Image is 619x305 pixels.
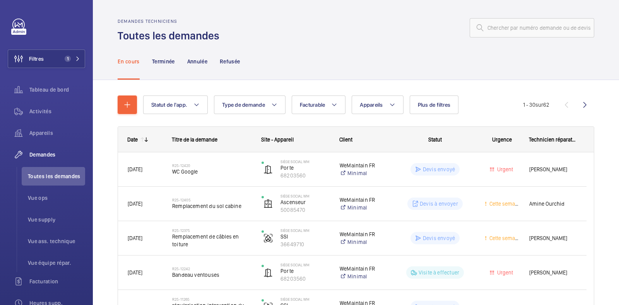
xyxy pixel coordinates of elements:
[28,194,85,202] span: Vue ops
[128,201,142,207] span: [DATE]
[340,238,385,246] a: Minimal
[151,102,187,108] span: Statut de l'app.
[488,235,522,241] span: Cette semaine
[172,168,251,176] span: WC Google
[263,268,273,277] img: automatic_door.svg
[529,165,577,174] span: [PERSON_NAME]
[340,162,385,169] p: WeMaintain FR
[29,129,85,137] span: Appareils
[280,164,330,172] p: Porte
[360,102,383,108] span: Appareils
[280,194,330,198] p: Siège social WM
[28,216,85,223] span: Vue supply
[280,275,330,283] p: 68203560
[263,165,273,174] img: automatic_door.svg
[280,159,330,164] p: Siège social WM
[340,196,385,204] p: WeMaintain FR
[172,266,251,271] h2: R25-12242
[118,29,224,43] h1: Toutes les demandes
[143,95,208,114] button: Statut de l'app.
[523,102,549,107] span: 1 - 30 62
[300,102,325,108] span: Facturable
[172,297,251,302] h2: R25-11265
[470,18,594,37] input: Chercher par numéro demande ou de devis
[492,136,512,143] span: Urgence
[172,136,217,143] span: Titre de la demande
[428,136,442,143] span: Statut
[352,95,403,114] button: Appareils
[29,86,85,94] span: Tableau de bord
[292,95,346,114] button: Facturable
[172,271,251,279] span: Bandeau ventouses
[340,273,385,280] a: Minimal
[418,102,451,108] span: Plus de filtres
[261,136,294,143] span: Site - Appareil
[263,233,273,243] img: fire_alarm.svg
[280,172,330,179] p: 68203560
[220,58,240,65] p: Refusée
[127,136,138,143] div: Date
[263,199,273,208] img: elevator.svg
[488,201,522,207] span: Cette semaine
[172,163,251,168] h2: R25-12420
[172,233,251,248] span: Remplacement de câbles en toiture
[340,230,385,238] p: WeMaintain FR
[340,169,385,177] a: Minimal
[29,151,85,158] span: Demandes
[280,262,330,267] p: Siège social WM
[280,297,330,302] p: Siège social WM
[340,265,385,273] p: WeMaintain FR
[423,234,455,242] p: Devis envoyé
[423,165,455,173] p: Devis envoyé
[8,49,85,68] button: Filtres1
[280,267,330,275] p: Porte
[214,95,286,114] button: Type de demande
[280,240,330,248] p: 36649710
[29,278,85,285] span: Facturation
[529,199,577,208] span: Amine Ourchid
[529,268,577,277] span: [PERSON_NAME]
[339,136,352,143] span: Client
[535,102,543,108] span: sur
[419,269,459,276] p: Visite à effectuer
[128,166,142,172] span: [DATE]
[128,269,142,276] span: [DATE]
[128,235,142,241] span: [DATE]
[152,58,175,65] p: Terminée
[340,204,385,211] a: Minimal
[496,269,513,276] span: Urgent
[496,166,513,172] span: Urgent
[280,228,330,233] p: Siège social WM
[118,19,224,24] h2: Demandes techniciens
[172,202,251,210] span: Remplacement du sol cabine
[65,56,71,62] span: 1
[172,198,251,202] h2: R25-12405
[410,95,459,114] button: Plus de filtres
[187,58,207,65] p: Annulée
[28,172,85,180] span: Toutes les demandes
[29,55,44,63] span: Filtres
[529,136,577,143] span: Technicien réparateur
[172,228,251,233] h2: R25-12375
[28,237,85,245] span: Vue ass. technique
[420,200,458,208] p: Devis à envoyer
[118,58,140,65] p: En cours
[280,198,330,206] p: Ascenseur
[280,206,330,214] p: 50085470
[29,107,85,115] span: Activités
[529,234,577,243] span: [PERSON_NAME]
[222,102,265,108] span: Type de demande
[280,233,330,240] p: SSI
[28,259,85,267] span: Vue équipe répar.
